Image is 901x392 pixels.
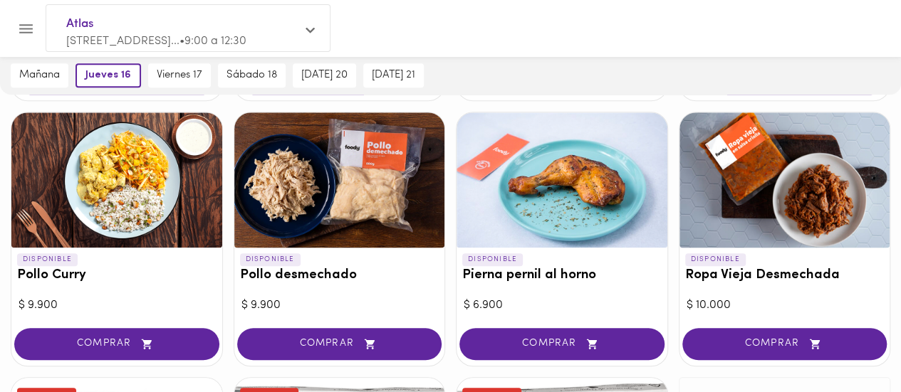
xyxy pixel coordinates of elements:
[218,63,286,88] button: sábado 18
[462,268,662,283] h3: Pierna pernil al horno
[66,36,246,47] span: [STREET_ADDRESS]... • 9:00 a 12:30
[19,297,215,314] div: $ 9.900
[11,63,68,88] button: mañana
[477,338,647,350] span: COMPRAR
[148,63,211,88] button: viernes 17
[685,268,885,283] h3: Ropa Vieja Desmechada
[679,112,890,248] div: Ropa Vieja Desmechada
[19,69,60,82] span: mañana
[293,63,356,88] button: [DATE] 20
[75,63,141,88] button: jueves 16
[157,69,202,82] span: viernes 17
[363,63,424,88] button: [DATE] 21
[237,328,442,360] button: COMPRAR
[17,253,78,266] p: DISPONIBLE
[85,69,131,82] span: jueves 16
[32,338,202,350] span: COMPRAR
[459,328,665,360] button: COMPRAR
[255,338,425,350] span: COMPRAR
[234,112,445,248] div: Pollo desmechado
[14,328,219,360] button: COMPRAR
[685,253,746,266] p: DISPONIBLE
[464,297,660,314] div: $ 6.900
[462,253,523,266] p: DISPONIBLE
[240,253,301,266] p: DISPONIBLE
[301,69,348,82] span: [DATE] 20
[241,297,438,314] div: $ 9.900
[11,112,222,248] div: Pollo Curry
[66,15,296,33] span: Atlas
[240,268,439,283] h3: Pollo desmechado
[226,69,277,82] span: sábado 18
[682,328,887,360] button: COMPRAR
[457,112,667,248] div: Pierna pernil al horno
[818,309,887,378] iframe: Messagebird Livechat Widget
[700,338,870,350] span: COMPRAR
[9,11,43,46] button: Menu
[17,268,217,283] h3: Pollo Curry
[687,297,883,314] div: $ 10.000
[372,69,415,82] span: [DATE] 21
